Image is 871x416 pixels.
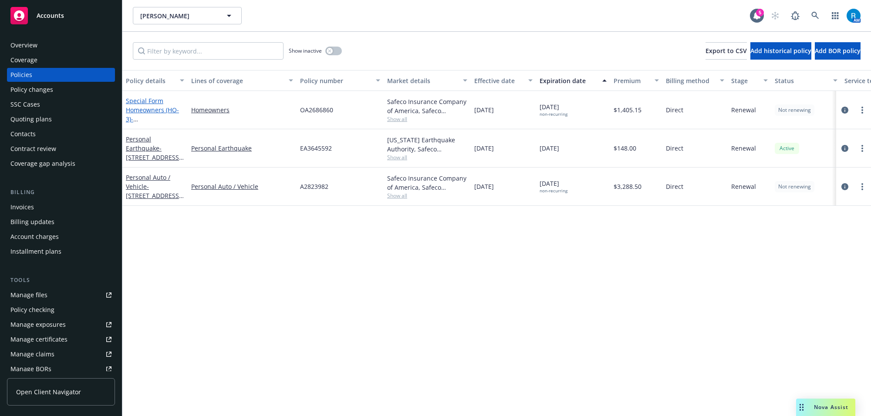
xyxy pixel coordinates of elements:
div: Market details [387,76,458,85]
span: Not renewing [778,106,811,114]
div: Coverage [10,53,37,67]
div: Manage BORs [10,362,51,376]
a: Manage BORs [7,362,115,376]
span: [DATE] [474,182,494,191]
div: Premium [614,76,649,85]
img: photo [847,9,861,23]
div: Installment plans [10,245,61,258]
a: Installment plans [7,245,115,258]
div: Effective date [474,76,523,85]
span: Renewal [731,144,756,153]
div: Lines of coverage [191,76,284,85]
div: 5 [756,9,764,17]
span: Accounts [37,12,64,19]
div: Safeco Insurance Company of America, Safeco Insurance [387,97,467,115]
a: Contacts [7,127,115,141]
a: Search [807,7,824,24]
a: circleInformation [840,181,850,192]
span: Show all [387,154,467,161]
a: Manage exposures [7,318,115,332]
span: Show inactive [289,47,322,54]
div: Policy changes [10,83,53,97]
button: Nova Assist [796,399,855,416]
span: Not renewing [778,183,811,191]
div: Manage claims [10,347,54,361]
a: Overview [7,38,115,52]
button: Add historical policy [750,42,811,60]
a: Report a Bug [787,7,804,24]
div: Contract review [10,142,56,156]
a: Personal Earthquake [191,144,293,153]
span: [DATE] [540,144,559,153]
span: Add BOR policy [815,47,861,55]
div: Manage exposures [10,318,66,332]
div: Policy checking [10,303,54,317]
a: Policy changes [7,83,115,97]
span: Direct [666,105,683,114]
div: Account charges [10,230,59,244]
a: Contract review [7,142,115,156]
a: Coverage gap analysis [7,157,115,171]
button: Lines of coverage [188,70,297,91]
a: Personal Earthquake [126,135,181,171]
span: Show all [387,192,467,199]
div: Quoting plans [10,112,52,126]
a: more [857,143,868,154]
span: Direct [666,144,683,153]
span: Renewal [731,105,756,114]
div: Safeco Insurance Company of America, Safeco Insurance (Liberty Mutual) [387,174,467,192]
div: Manage certificates [10,332,68,346]
div: Billing method [666,76,715,85]
span: EA3645592 [300,144,332,153]
a: more [857,105,868,115]
div: Overview [10,38,37,52]
span: [DATE] [540,102,567,117]
div: Billing [7,188,115,197]
div: Tools [7,276,115,285]
span: OA2686860 [300,105,333,114]
a: Quoting plans [7,112,115,126]
a: Coverage [7,53,115,67]
div: Coverage gap analysis [10,157,75,171]
span: Open Client Navigator [16,387,81,396]
a: SSC Cases [7,97,115,111]
span: Export to CSV [706,47,747,55]
a: Start snowing [766,7,784,24]
div: [US_STATE] Earthquake Authority, Safeco Insurance (Liberty Mutual) [387,135,467,154]
button: Expiration date [536,70,610,91]
div: Status [775,76,828,85]
div: Stage [731,76,758,85]
span: [DATE] [540,179,567,194]
button: Market details [384,70,471,91]
a: circleInformation [840,105,850,115]
div: Manage files [10,288,47,302]
span: $1,405.15 [614,105,641,114]
a: Invoices [7,200,115,214]
a: Accounts [7,3,115,28]
a: Special Form Homeowners (HO-3) [126,97,181,141]
a: Account charges [7,230,115,244]
span: Active [778,144,796,152]
span: [DATE] [474,105,494,114]
div: SSC Cases [10,97,40,111]
a: more [857,181,868,192]
span: Renewal [731,182,756,191]
a: Billing updates [7,215,115,229]
div: Policy number [300,76,371,85]
button: Billing method [662,70,728,91]
div: Policy details [126,76,175,85]
a: Policies [7,68,115,82]
a: Policy checking [7,303,115,317]
span: Add historical policy [750,47,811,55]
button: Effective date [471,70,536,91]
input: Filter by keyword... [133,42,284,60]
span: [DATE] [474,144,494,153]
a: Personal Auto / Vehicle [191,182,293,191]
div: non-recurring [540,111,567,117]
div: non-recurring [540,188,567,194]
a: Manage claims [7,347,115,361]
a: Manage certificates [7,332,115,346]
button: Status [771,70,841,91]
span: Nova Assist [814,403,848,411]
